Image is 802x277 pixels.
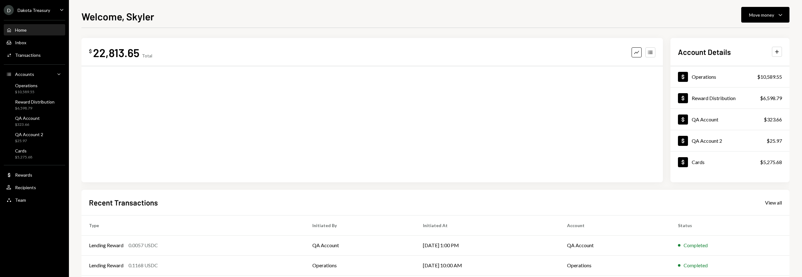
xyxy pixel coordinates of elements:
div: Recipients [15,185,36,190]
div: $10,589.55 [15,89,38,95]
div: Accounts [15,72,34,77]
a: QA Account$323.66 [4,114,65,129]
a: Team [4,194,65,205]
div: QA Account [692,116,718,122]
a: Transactions [4,49,65,61]
a: Home [4,24,65,35]
div: $323.66 [764,116,782,123]
div: Completed [684,262,708,269]
h2: Account Details [678,47,731,57]
a: View all [765,199,782,206]
div: $ [89,48,92,54]
div: Team [15,197,26,203]
td: Operations [305,255,416,275]
a: QA Account$323.66 [670,109,789,130]
th: Account [560,215,670,235]
div: Cards [692,159,705,165]
div: Transactions [15,52,41,58]
a: QA Account 2$25.97 [4,130,65,145]
div: $10,589.55 [757,73,782,81]
div: D [4,5,14,15]
div: 0.0057 USDC [128,242,158,249]
th: Initiated At [415,215,560,235]
div: Home [15,27,27,33]
div: Lending Reward [89,262,123,269]
div: Reward Distribution [692,95,736,101]
a: Rewards [4,169,65,180]
div: Operations [692,74,716,80]
a: Cards$5,275.68 [4,146,65,161]
div: $6,598.79 [15,106,55,111]
a: Cards$5,275.68 [670,152,789,173]
div: $5,275.68 [15,155,32,160]
a: Reward Distribution$6,598.79 [4,97,65,112]
div: QA Account 2 [15,132,43,137]
td: Operations [560,255,670,275]
a: Recipients [4,182,65,193]
a: QA Account 2$25.97 [670,130,789,151]
th: Status [670,215,789,235]
a: Reward Distribution$6,598.79 [670,88,789,109]
div: Inbox [15,40,26,45]
a: Operations$10,589.55 [670,66,789,87]
div: $25.97 [15,138,43,144]
div: Operations [15,83,38,88]
div: QA Account 2 [692,138,722,144]
div: Reward Distribution [15,99,55,104]
td: QA Account [305,235,416,255]
button: Move money [741,7,789,23]
a: Operations$10,589.55 [4,81,65,96]
th: Initiated By [305,215,416,235]
div: $323.66 [15,122,40,127]
td: QA Account [560,235,670,255]
div: 0.1168 USDC [128,262,158,269]
div: Cards [15,148,32,153]
div: Rewards [15,172,32,178]
a: Accounts [4,68,65,80]
h2: Recent Transactions [89,197,158,208]
td: [DATE] 10:00 AM [415,255,560,275]
div: Dakota Treasury [18,8,50,13]
td: [DATE] 1:00 PM [415,235,560,255]
h1: Welcome, Skyler [81,10,154,23]
div: $6,598.79 [760,94,782,102]
th: Type [81,215,305,235]
div: 22,813.65 [93,45,139,60]
div: $5,275.68 [760,158,782,166]
div: QA Account [15,115,40,121]
div: Total [142,53,152,58]
a: Inbox [4,37,65,48]
div: Move money [749,12,774,18]
div: Lending Reward [89,242,123,249]
div: $25.97 [767,137,782,145]
div: Completed [684,242,708,249]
